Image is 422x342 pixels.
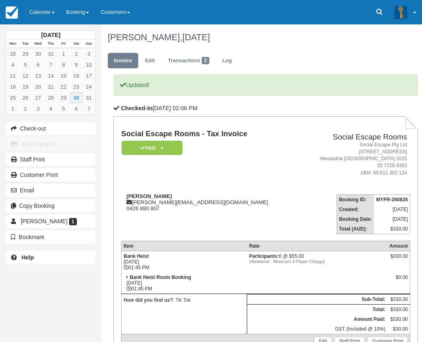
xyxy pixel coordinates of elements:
[70,92,83,103] a: 30
[6,199,96,212] button: Copy Booking
[7,39,19,48] th: Mon
[41,32,60,38] strong: [DATE]
[57,59,70,70] a: 8
[6,251,96,264] a: Help
[387,241,410,251] th: Amount
[19,48,32,59] a: 29
[7,70,19,81] a: 11
[70,48,83,59] a: 2
[247,314,387,324] th: Amount Paid:
[387,324,410,334] td: $30.00
[113,74,418,96] p: Updated!
[32,70,44,81] a: 13
[19,70,32,81] a: 12
[22,254,34,261] b: Help
[44,70,57,81] a: 14
[202,57,209,64] span: 2
[376,197,408,203] strong: MYFR-260825
[83,39,95,48] th: Sun
[337,214,374,224] th: Booking Date:
[83,103,95,114] a: 7
[70,81,83,92] a: 23
[57,103,70,114] a: 5
[121,251,247,272] td: [DATE] 01:45 PM
[6,184,96,197] button: Email
[124,297,173,303] strong: How did you find us?
[374,224,410,234] td: $330.00
[162,53,215,69] a: Transactions2
[247,251,387,272] td: 6 @ $55.00
[121,105,152,111] b: Checked-In
[113,104,418,113] p: [DATE] 02:06 PM
[32,92,44,103] a: 27
[70,103,83,114] a: 6
[57,39,70,48] th: Fri
[124,296,245,304] p: : Tik Tok
[83,59,95,70] a: 10
[216,53,238,69] a: Log
[337,194,374,205] th: Booking ID:
[44,81,57,92] a: 21
[121,193,298,211] div: [PERSON_NAME][EMAIL_ADDRESS][DOMAIN_NAME] 0426 880 807
[19,59,32,70] a: 5
[57,48,70,59] a: 1
[57,92,70,103] a: 29
[121,140,180,155] a: Paid
[44,39,57,48] th: Thu
[374,214,410,224] td: [DATE]
[121,130,298,138] h1: Social Escape Rooms - Tax Invoice
[32,59,44,70] a: 6
[387,304,410,314] td: $330.00
[130,274,191,280] strong: Bank Heist Room Booking
[21,218,67,224] span: [PERSON_NAME]
[32,39,44,48] th: Wed
[83,92,95,103] a: 31
[387,314,410,324] td: $330.00
[124,253,149,259] strong: Bank Heist
[139,53,161,69] a: Edit
[83,48,95,59] a: 3
[44,103,57,114] a: 4
[32,103,44,114] a: 3
[6,215,96,228] a: [PERSON_NAME] 1
[83,70,95,81] a: 17
[32,81,44,92] a: 20
[19,103,32,114] a: 2
[57,81,70,92] a: 22
[6,153,96,166] a: Staff Print
[69,218,77,225] span: 1
[301,142,407,176] address: Social Escape Pty Ltd [STREET_ADDRESS] Alexandria [GEOGRAPHIC_DATA] 2015 02 7228 9363 ABN: 69 611...
[249,253,279,259] strong: Participants
[337,224,374,234] th: Total (AUD):
[108,53,138,69] a: Invoice
[7,92,19,103] a: 25
[6,231,96,244] button: Bookmark
[7,81,19,92] a: 18
[301,133,407,142] h2: Social Escape Rooms
[6,122,96,135] button: Check-out
[70,39,83,48] th: Sat
[337,205,374,214] th: Created:
[122,141,183,155] em: Paid
[247,241,387,251] th: Rate
[44,59,57,70] a: 7
[6,7,18,19] img: checkfront-main-nav-mini-logo.png
[389,274,408,287] div: $0.00
[374,205,410,214] td: [DATE]
[70,70,83,81] a: 16
[44,48,57,59] a: 31
[7,103,19,114] a: 1
[121,272,247,294] td: [DATE] 01:45 PM
[249,259,385,264] em: (Weekend - Minimum 3 Player Charge)
[7,59,19,70] a: 4
[389,253,408,266] div: $330.00
[7,48,19,59] a: 28
[121,241,247,251] th: Item
[6,168,96,181] a: Customer Print
[19,39,32,48] th: Tue
[126,193,172,199] strong: [PERSON_NAME]
[83,81,95,92] a: 24
[247,294,387,304] th: Sub-Total:
[70,59,83,70] a: 9
[182,32,210,42] span: [DATE]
